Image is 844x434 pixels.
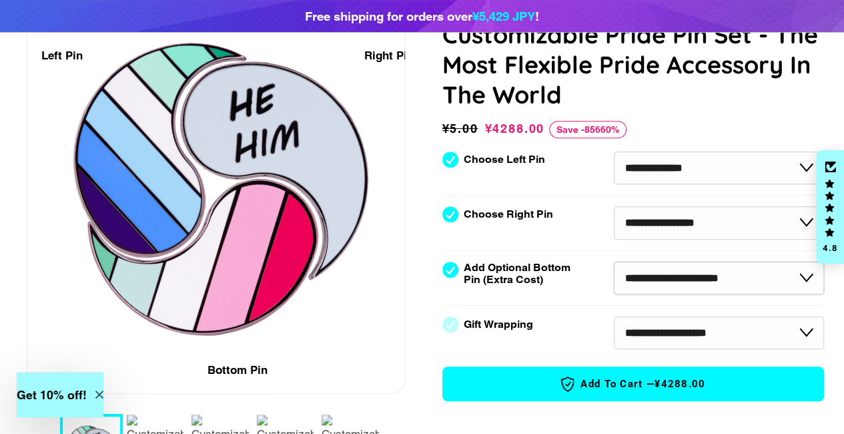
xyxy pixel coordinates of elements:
label: Choose Right Pin [464,208,553,220]
span: ¥5,429 JPY [472,9,535,23]
div: Click to open Judge.me floating reviews tab [816,150,844,264]
div: Right Pin [364,47,414,65]
div: Bottom Pin [207,361,268,379]
h1: Customizable Pride Pin Set - The Most Flexible Pride Accessory In The World [442,19,825,110]
button: Add to Cart —¥4288.00 [442,367,825,401]
span: ¥4288.00 [485,122,544,136]
span: ¥4288.00 [655,377,705,391]
div: Free shipping for orders over ! [305,7,539,25]
span: Save -85660% [549,121,626,138]
label: Choose Left Pin [464,154,545,166]
span: Add to Cart — [463,375,804,393]
label: Gift Wrapping [464,318,533,331]
div: Left Pin [41,47,83,65]
div: 4.8 [822,244,838,252]
label: Add Optional Bottom Pin (Extra Cost) [464,262,576,286]
span: ¥5.00 [442,120,482,138]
